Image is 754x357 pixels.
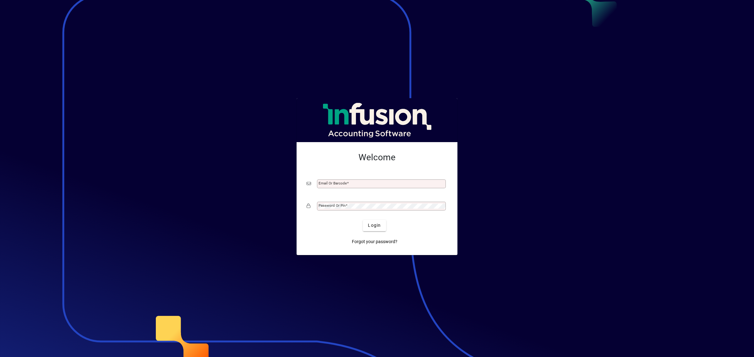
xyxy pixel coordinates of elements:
h2: Welcome [307,152,447,163]
a: Forgot your password? [349,236,400,248]
span: Forgot your password? [352,238,397,245]
mat-label: Email or Barcode [319,181,347,185]
span: Login [368,222,381,229]
button: Login [363,220,386,231]
mat-label: Password or Pin [319,203,346,208]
